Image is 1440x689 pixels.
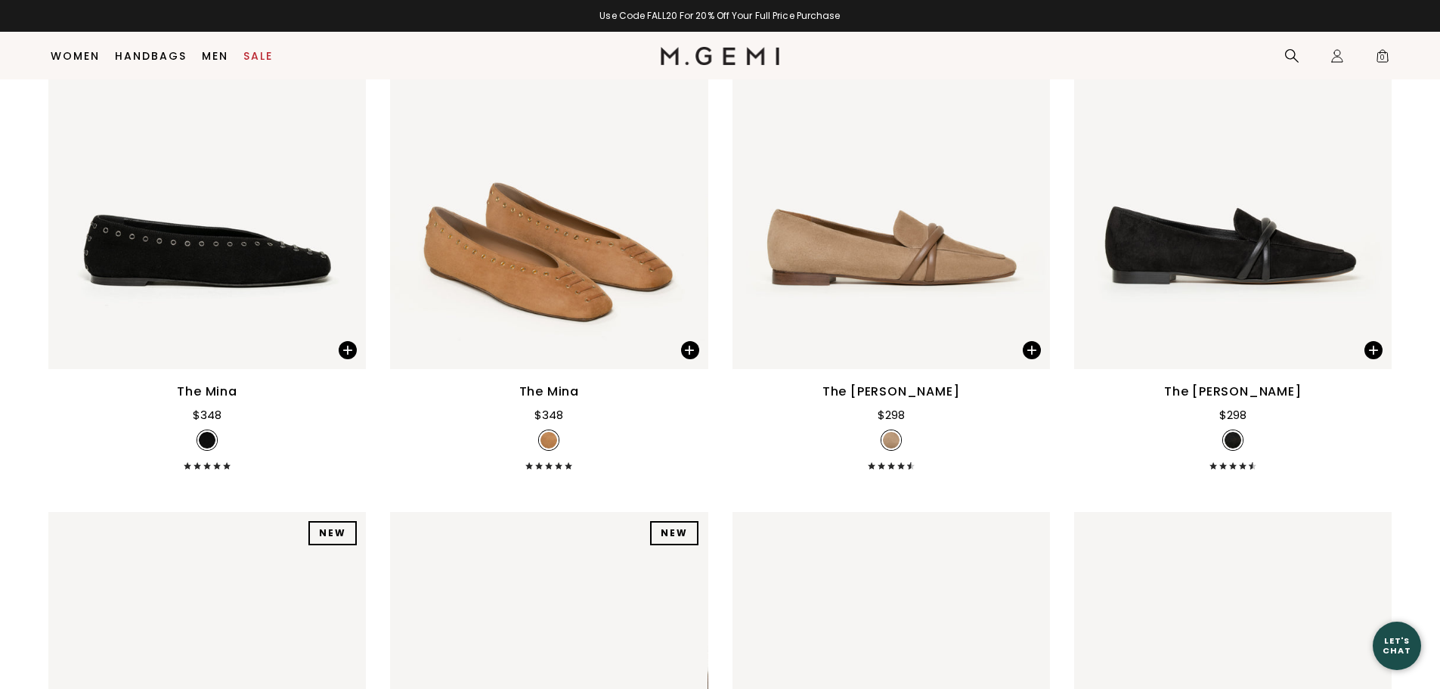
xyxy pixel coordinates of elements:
[193,406,221,424] div: $348
[883,432,900,448] img: v_7396490182715_SWATCH_50x.jpg
[243,50,273,62] a: Sale
[115,50,187,62] a: Handbags
[199,432,215,448] img: v_7387698167867_SWATCH_50x.jpg
[1219,406,1246,424] div: $298
[1375,51,1390,67] span: 0
[202,50,228,62] a: Men
[822,383,960,401] div: The [PERSON_NAME]
[661,47,779,65] img: M.Gemi
[650,521,698,545] div: NEW
[540,432,557,448] img: v_7387698102331_SWATCH_50x.jpg
[177,383,237,401] div: The Mina
[1373,636,1421,655] div: Let's Chat
[519,383,579,401] div: The Mina
[51,50,100,62] a: Women
[1164,383,1302,401] div: The [PERSON_NAME]
[878,406,905,424] div: $298
[308,521,357,545] div: NEW
[534,406,563,424] div: $348
[1225,432,1241,448] img: v_7396490084411_SWATCH_50x.jpg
